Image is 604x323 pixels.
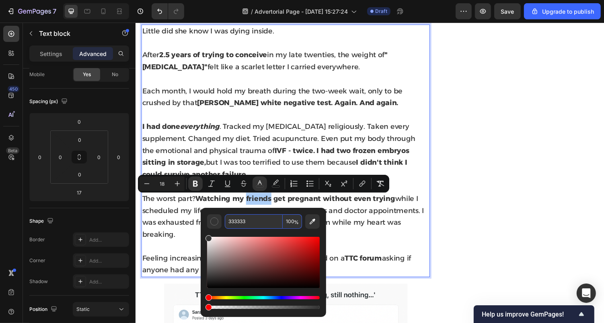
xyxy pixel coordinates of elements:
[40,50,62,58] p: Settings
[251,7,253,16] span: /
[29,236,45,243] div: Border
[216,238,254,247] strong: TTC forum
[89,236,127,244] div: Add...
[255,7,348,16] span: Advertorial Page - [DATE] 15:27:24
[482,309,586,319] button: Show survey - Help us improve GemPages!
[79,50,107,58] p: Advanced
[112,71,118,78] span: No
[29,216,55,227] div: Shape
[93,151,105,163] input: 0px
[73,302,129,317] button: Static
[71,116,87,128] input: 0
[39,29,107,38] p: Text block
[136,23,604,323] iframe: Design area
[113,151,125,163] input: 0
[3,3,60,19] button: 7
[34,151,46,163] input: 0
[53,6,56,16] p: 7
[531,7,594,16] div: Upgrade to publish
[89,278,127,286] div: Add...
[482,311,577,318] span: Help us improve GemPages!
[83,71,91,78] span: Yes
[71,186,87,199] input: 17
[72,134,88,146] input: 0px
[8,86,19,92] div: 450
[294,218,299,227] span: %
[138,175,389,193] div: Editor contextual toolbar
[375,8,387,15] span: Draft
[501,8,514,15] span: Save
[72,168,88,180] input: 0px
[29,257,45,264] div: Corner
[577,284,596,303] div: Open Intercom Messenger
[152,3,184,19] div: Undo/Redo
[89,257,127,265] div: Add...
[29,96,69,107] div: Spacing (px)
[494,3,521,19] button: Save
[225,214,283,229] input: E.g FFFFFF
[207,296,320,299] div: Hue
[54,151,66,163] input: 0px
[29,71,45,78] div: Mobile
[6,147,19,154] div: Beta
[524,3,601,19] button: Upgrade to publish
[29,278,48,285] div: Shadow
[29,304,59,315] div: Position
[76,306,90,312] span: Static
